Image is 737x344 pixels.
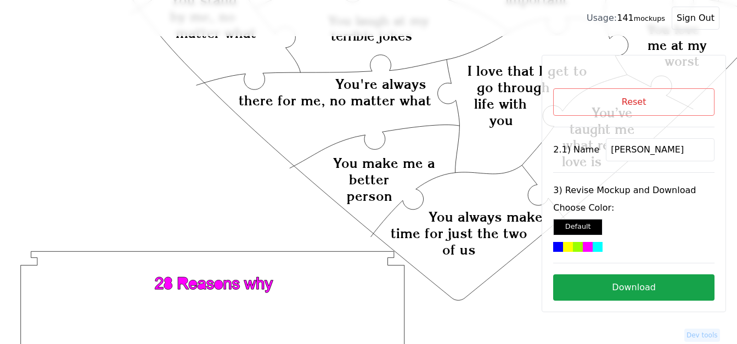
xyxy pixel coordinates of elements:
[553,201,715,215] label: Choose Color:
[442,241,476,258] text: of us
[565,222,591,230] small: Default
[429,208,543,225] text: You always make
[648,37,707,53] text: me at my
[672,7,719,30] button: Sign Out
[553,274,715,301] button: Download
[665,53,699,69] text: worst
[468,63,587,79] text: I love that I get to
[347,188,392,204] text: person
[335,76,426,92] text: You're always
[553,143,599,156] label: 2.1) Name
[477,79,550,95] text: go through
[587,12,665,25] div: 141
[176,25,256,41] text: matter what
[553,88,715,116] button: Reset
[391,225,527,241] text: time for just the two
[239,92,431,109] text: there for me, no matter what
[684,329,720,342] button: Dev tools
[349,171,389,188] text: better
[331,29,412,44] text: terrible jokes
[634,14,665,22] small: mockups
[553,184,715,197] label: 3) Revise Mockup and Download
[474,95,527,112] text: life with
[587,13,617,23] span: Usage:
[490,112,513,128] text: you
[333,155,435,171] text: You make me a
[647,22,699,38] text: You love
